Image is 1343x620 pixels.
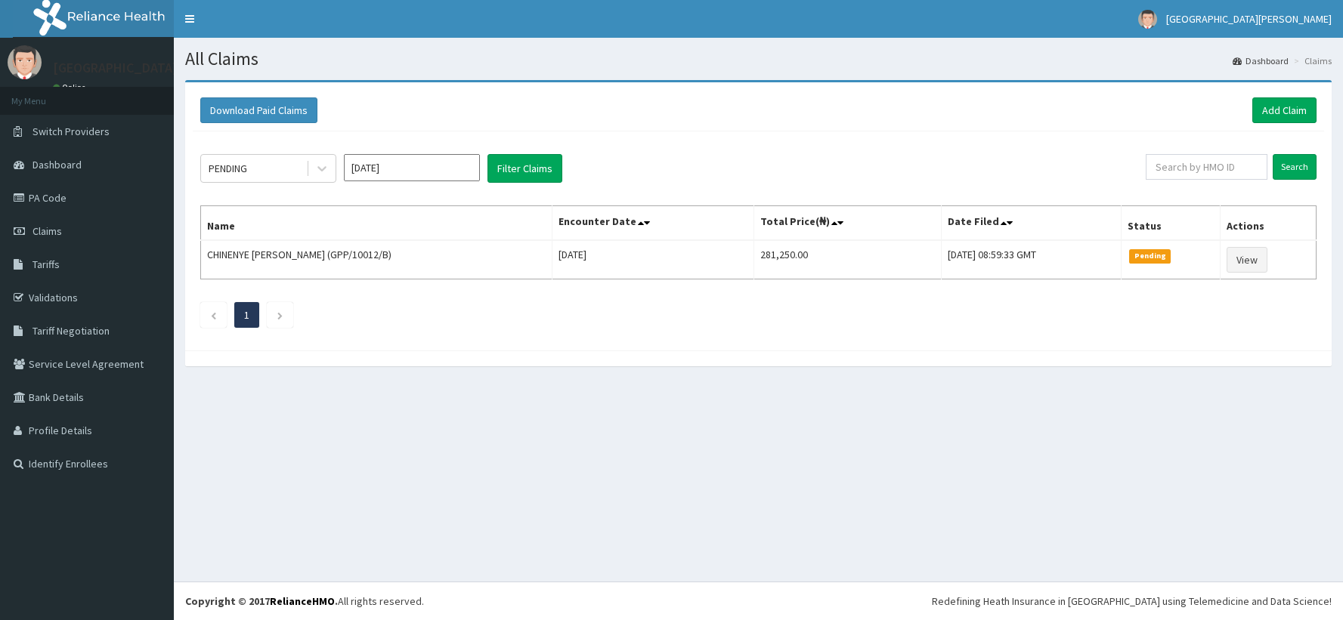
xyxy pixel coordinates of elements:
footer: All rights reserved. [174,581,1343,620]
span: Tariff Negotiation [32,324,110,338]
th: Status [1122,206,1221,241]
a: Online [53,82,89,93]
strong: Copyright © 2017 . [185,594,338,608]
a: Next page [277,308,283,322]
input: Search by HMO ID [1146,154,1267,180]
div: PENDING [209,161,247,176]
span: Switch Providers [32,125,110,138]
a: Add Claim [1252,97,1317,123]
button: Filter Claims [487,154,562,183]
span: Tariffs [32,258,60,271]
a: View [1227,247,1267,273]
p: [GEOGRAPHIC_DATA][PERSON_NAME] [53,61,277,75]
a: Dashboard [1233,54,1289,67]
th: Date Filed [941,206,1122,241]
td: [DATE] 08:59:33 GMT [941,240,1122,279]
li: Claims [1290,54,1332,67]
a: RelianceHMO [270,594,335,608]
input: Search [1273,154,1317,180]
span: [GEOGRAPHIC_DATA][PERSON_NAME] [1166,12,1332,26]
th: Encounter Date [552,206,754,241]
span: Claims [32,224,62,238]
span: Pending [1129,249,1171,263]
td: CHINENYE [PERSON_NAME] (GPP/10012/B) [201,240,552,279]
td: [DATE] [552,240,754,279]
img: User Image [8,45,42,79]
th: Actions [1221,206,1317,241]
th: Name [201,206,552,241]
h1: All Claims [185,49,1332,69]
img: User Image [1138,10,1157,29]
input: Select Month and Year [344,154,480,181]
a: Page 1 is your current page [244,308,249,322]
div: Redefining Heath Insurance in [GEOGRAPHIC_DATA] using Telemedicine and Data Science! [932,594,1332,609]
td: 281,250.00 [754,240,942,279]
span: Dashboard [32,158,82,171]
th: Total Price(₦) [754,206,942,241]
button: Download Paid Claims [200,97,317,123]
a: Previous page [210,308,217,322]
